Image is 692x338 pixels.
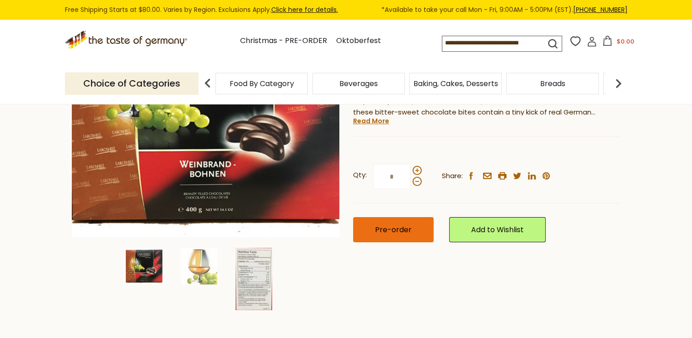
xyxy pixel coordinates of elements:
[573,5,628,14] a: [PHONE_NUMBER]
[375,224,412,235] span: Pre-order
[65,5,628,15] div: Free Shipping Starts at $80.00. Varies by Region. Exclusions Apply.
[540,80,565,87] a: Breads
[236,248,272,310] img: Laroshell German Chocolate Brandy Beans 14 oz.
[353,217,434,242] button: Pre-order
[353,116,389,125] a: Read More
[336,35,381,47] a: Oktoberfest
[449,217,546,242] a: Add to Wishlist
[240,35,327,47] a: Christmas - PRE-ORDER
[616,37,634,46] span: $0.00
[353,95,621,118] p: A specialty from [GEOGRAPHIC_DATA]'s oldest chocolate manufacturer, these bitter-sweet chocolate ...
[442,170,463,182] span: Share:
[126,248,162,284] img: Laroshell German Chocolate Brandy Beans 14 oz.
[413,80,498,87] a: Baking, Cakes, Desserts
[271,5,338,14] a: Click here for details.
[65,72,198,95] p: Choice of Categories
[599,36,638,49] button: $0.00
[353,169,367,181] strong: Qty:
[381,5,628,15] span: *Available to take your call Mon - Fri, 9:00AM - 5:00PM (EST).
[609,74,628,93] img: next arrow
[339,80,378,87] a: Beverages
[198,74,217,93] img: previous arrow
[373,164,411,189] input: Qty:
[181,248,217,284] img: Laroshell German Chocolate Brandy Beans 14 oz.
[230,80,294,87] a: Food By Category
